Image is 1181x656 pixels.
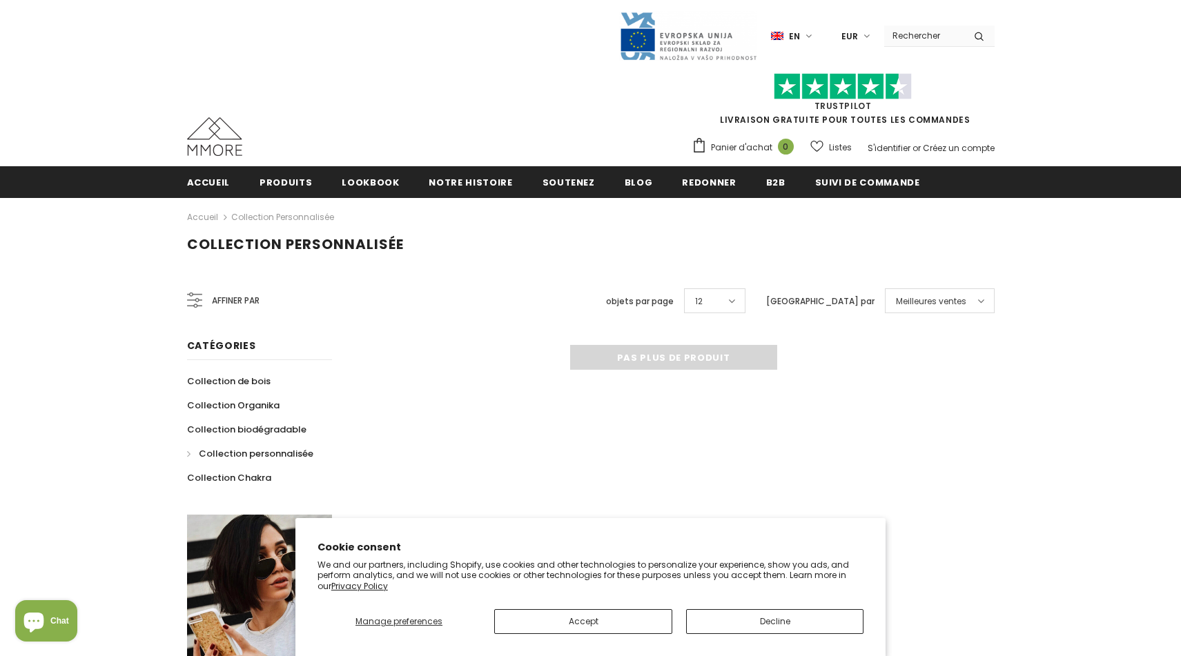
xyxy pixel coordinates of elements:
[355,615,442,627] span: Manage preferences
[429,166,512,197] a: Notre histoire
[318,609,481,634] button: Manage preferences
[896,295,966,308] span: Meilleures ventes
[692,137,801,158] a: Panier d'achat 0
[789,30,800,43] span: en
[868,142,910,154] a: S'identifier
[682,166,736,197] a: Redonner
[711,141,772,155] span: Panier d'achat
[318,559,864,592] p: We and our partners, including Shopify, use cookies and other technologies to personalize your ex...
[682,176,736,189] span: Redonner
[619,11,757,61] img: Javni Razpis
[342,166,399,197] a: Lookbook
[187,235,404,254] span: Collection personnalisée
[841,30,858,43] span: EUR
[829,141,852,155] span: Listes
[187,393,280,417] a: Collection Organika
[187,471,271,484] span: Collection Chakra
[771,30,783,42] img: i-lang-1.png
[692,79,995,126] span: LIVRAISON GRATUITE POUR TOUTES LES COMMANDES
[187,441,313,466] a: Collection personnalisée
[187,339,256,352] span: Catégories
[231,211,334,223] a: Collection personnalisée
[884,26,964,46] input: Search Site
[331,580,388,592] a: Privacy Policy
[606,295,674,308] label: objets par page
[187,417,306,441] a: Collection biodégradable
[766,295,875,308] label: [GEOGRAPHIC_DATA] par
[187,369,271,393] a: Collection de bois
[543,176,595,189] span: soutenez
[187,117,242,156] img: Cas MMORE
[766,176,785,189] span: B2B
[199,447,313,460] span: Collection personnalisée
[619,30,757,41] a: Javni Razpis
[815,166,920,197] a: Suivi de commande
[912,142,921,154] span: or
[695,295,703,308] span: 12
[187,176,231,189] span: Accueil
[187,166,231,197] a: Accueil
[187,423,306,436] span: Collection biodégradable
[815,176,920,189] span: Suivi de commande
[774,73,912,100] img: Faites confiance aux étoiles pilotes
[494,609,672,634] button: Accept
[686,609,863,634] button: Decline
[814,100,872,112] a: TrustPilot
[766,166,785,197] a: B2B
[342,176,399,189] span: Lookbook
[923,142,995,154] a: Créez un compte
[318,540,864,555] h2: Cookie consent
[187,399,280,412] span: Collection Organika
[778,139,794,155] span: 0
[187,466,271,490] a: Collection Chakra
[212,293,260,308] span: Affiner par
[810,135,852,159] a: Listes
[260,176,312,189] span: Produits
[625,176,653,189] span: Blog
[429,176,512,189] span: Notre histoire
[260,166,312,197] a: Produits
[625,166,653,197] a: Blog
[187,209,218,226] a: Accueil
[187,375,271,388] span: Collection de bois
[543,166,595,197] a: soutenez
[11,600,81,645] inbox-online-store-chat: Shopify online store chat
